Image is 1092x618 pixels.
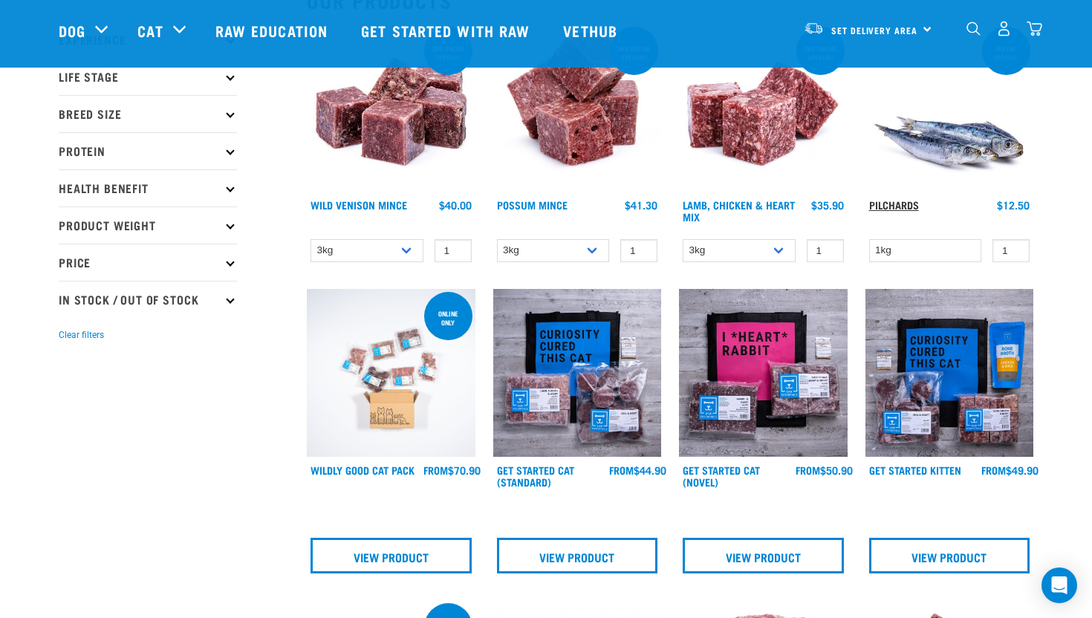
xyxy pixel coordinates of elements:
p: Health Benefit [59,169,237,206]
div: $41.30 [625,199,657,211]
input: 1 [620,239,657,262]
a: Dog [59,19,85,42]
img: Four Whole Pilchards [865,24,1034,192]
img: user.png [996,21,1012,36]
img: Assortment Of Raw Essential Products For Cats Including, Blue And Black Tote Bag With "Curiosity ... [493,289,662,458]
span: Set Delivery Area [831,27,917,33]
a: View Product [497,538,658,573]
p: Product Weight [59,206,237,244]
img: van-moving.png [804,22,824,35]
a: Vethub [548,1,636,60]
img: Assortment Of Raw Essential Products For Cats Including, Pink And Black Tote Bag With "I *Heart* ... [679,289,848,458]
img: 1124 Lamb Chicken Heart Mix 01 [679,24,848,192]
span: FROM [423,467,448,472]
div: $40.00 [439,199,472,211]
img: Cat 0 2sec [307,289,475,458]
a: Cat [137,19,163,42]
a: Get Started Cat (Novel) [683,467,760,484]
a: View Product [683,538,844,573]
a: Get started with Raw [346,1,548,60]
p: Protein [59,132,237,169]
div: $35.90 [811,199,844,211]
p: Breed Size [59,95,237,132]
div: $50.90 [796,464,853,476]
a: View Product [869,538,1030,573]
a: Get Started Cat (Standard) [497,467,574,484]
a: Possum Mince [497,202,568,207]
input: 1 [992,239,1030,262]
div: $49.90 [981,464,1039,476]
span: FROM [609,467,634,472]
img: home-icon-1@2x.png [966,22,981,36]
p: Life Stage [59,58,237,95]
a: Lamb, Chicken & Heart Mix [683,202,795,219]
a: View Product [311,538,472,573]
button: Clear filters [59,328,104,342]
a: Get Started Kitten [869,467,961,472]
div: $44.90 [609,464,666,476]
a: Raw Education [201,1,346,60]
div: $12.50 [997,199,1030,211]
img: NSP Kitten Update [865,289,1034,458]
img: Pile Of Cubed Wild Venison Mince For Pets [307,24,475,192]
a: Wild Venison Mince [311,202,407,207]
input: 1 [807,239,844,262]
a: Wildly Good Cat Pack [311,467,415,472]
img: home-icon@2x.png [1027,21,1042,36]
div: Open Intercom Messenger [1041,567,1077,603]
span: FROM [981,467,1006,472]
div: ONLINE ONLY [424,302,472,334]
input: 1 [435,239,472,262]
img: 1102 Possum Mince 01 [493,24,662,192]
a: Pilchards [869,202,919,207]
span: FROM [796,467,820,472]
div: $70.90 [423,464,481,476]
p: Price [59,244,237,281]
p: In Stock / Out Of Stock [59,281,237,318]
